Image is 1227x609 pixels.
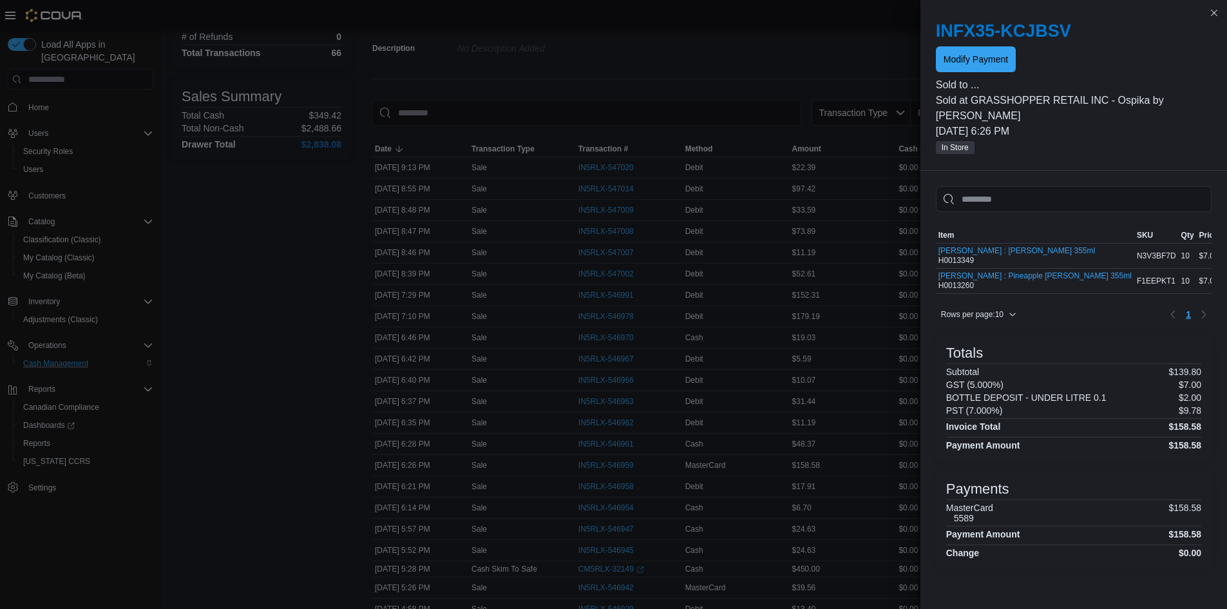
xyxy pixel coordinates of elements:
[1179,392,1201,403] p: $2.00
[936,46,1016,72] button: Modify Payment
[946,440,1020,450] h4: Payment Amount
[946,367,979,377] h6: Subtotal
[946,481,1009,497] h3: Payments
[936,227,1134,243] button: Item
[1137,230,1153,240] span: SKU
[946,345,983,361] h3: Totals
[946,405,1003,416] h6: PST (7.000%)
[1179,405,1201,416] p: $9.78
[938,246,1095,266] div: H0013349
[1181,304,1196,325] ul: Pagination for table: MemoryTable from EuiInMemoryTable
[1168,529,1201,539] h4: $158.58
[1197,227,1221,243] button: Price
[1206,5,1222,21] button: Close this dialog
[1186,308,1191,321] span: 1
[1137,276,1175,286] span: F1EEPKT1
[936,307,1022,322] button: Rows per page:10
[1181,230,1194,240] span: Qty
[942,142,969,153] span: In Store
[938,230,955,240] span: Item
[1134,227,1179,243] button: SKU
[936,186,1212,212] input: This is a search bar. As you type, the results lower in the page will automatically filter.
[1197,248,1221,264] div: $7.00
[938,246,1095,255] button: [PERSON_NAME] : [PERSON_NAME] 355ml
[946,380,1003,390] h6: GST (5.000%)
[1165,307,1181,322] button: Previous page
[1168,421,1201,432] h4: $158.58
[1179,380,1201,390] p: $7.00
[946,548,979,558] h4: Change
[946,529,1020,539] h4: Payment Amount
[1196,307,1212,322] button: Next page
[946,392,1107,403] h6: BOTTLE DEPOSIT - UNDER LITRE 0.1
[946,503,993,513] h6: MasterCard
[1179,273,1197,289] div: 10
[946,421,1001,432] h4: Invoice Total
[936,21,1212,41] h2: INFX35-KCJBSV
[1197,273,1221,289] div: $7.00
[936,141,975,154] span: In Store
[936,77,1212,93] p: Sold to ...
[936,93,1212,124] p: Sold at GRASSHOPPER RETAIL INC - Ospika by [PERSON_NAME]
[1199,230,1218,240] span: Price
[944,53,1008,66] span: Modify Payment
[1168,367,1201,377] p: $139.80
[954,513,993,523] h6: 5589
[1179,227,1197,243] button: Qty
[1137,251,1176,261] span: N3V3BF7D
[938,271,1132,291] div: H0013260
[938,271,1132,280] button: [PERSON_NAME] : Pineapple [PERSON_NAME] 355ml
[1179,548,1201,558] h4: $0.00
[1179,248,1197,264] div: 10
[1181,304,1196,325] button: Page 1 of 1
[941,309,1003,320] span: Rows per page : 10
[1165,304,1212,325] nav: Pagination for table: MemoryTable from EuiInMemoryTable
[936,124,1212,139] p: [DATE] 6:26 PM
[1168,503,1201,523] p: $158.58
[1168,440,1201,450] h4: $158.58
